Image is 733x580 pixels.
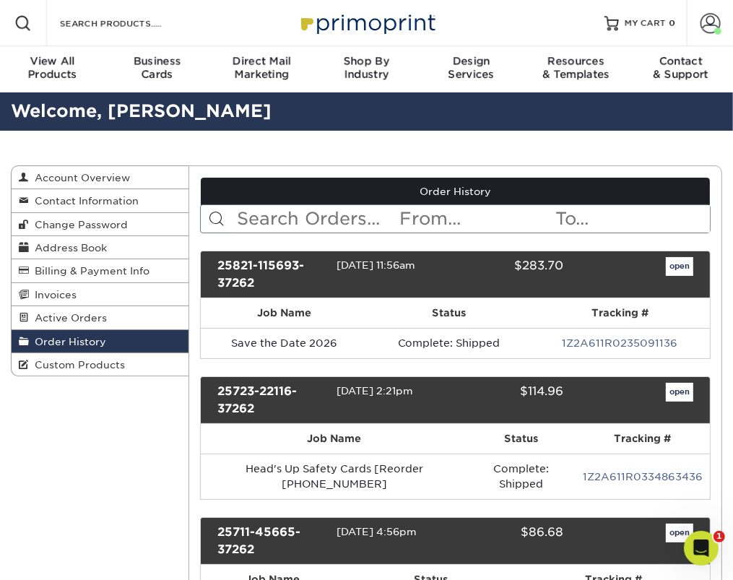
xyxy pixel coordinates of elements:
div: Services [419,55,524,81]
span: Direct Mail [209,55,314,68]
div: 25711-45665-37262 [207,524,337,558]
span: Invoices [29,289,77,300]
div: & Support [628,55,733,81]
a: Account Overview [12,166,188,189]
a: Resources& Templates [524,46,628,92]
a: Address Book [12,236,188,259]
input: To... [554,205,710,233]
input: Search Orders... [235,205,397,233]
span: Contact Information [29,195,139,207]
span: Resources [524,55,628,68]
a: open [666,524,693,542]
div: Cards [105,55,209,81]
a: 1Z2A611R0334863436 [583,471,703,482]
th: Job Name [201,298,368,328]
a: Custom Products [12,353,188,376]
td: Save the Date 2026 [201,328,368,358]
a: Shop ByIndustry [314,46,419,92]
span: Active Orders [29,312,107,324]
td: Head's Up Safety Cards [Reorder [PHONE_NUMBER] [201,454,467,499]
div: $283.70 [445,257,575,292]
span: Business [105,55,209,68]
span: [DATE] 4:56pm [337,526,417,537]
a: Order History [12,330,188,353]
a: open [666,383,693,402]
span: 1 [714,531,725,542]
div: 25723-22116-37262 [207,383,337,417]
td: Complete: Shipped [467,454,576,499]
span: Shop By [314,55,419,68]
span: [DATE] 2:21pm [337,385,413,397]
a: Active Orders [12,306,188,329]
span: Order History [29,336,106,347]
span: Contact [628,55,733,68]
a: Contact& Support [628,46,733,92]
img: Primoprint [295,7,439,38]
a: Billing & Payment Info [12,259,188,282]
div: 25821-115693-37262 [207,257,337,292]
th: Tracking # [530,298,710,328]
th: Job Name [201,424,467,454]
a: Direct MailMarketing [209,46,314,92]
span: Custom Products [29,359,125,371]
input: From... [398,205,554,233]
div: & Templates [524,55,628,81]
iframe: Google Customer Reviews [4,536,123,575]
input: SEARCH PRODUCTS..... [58,14,199,32]
a: Contact Information [12,189,188,212]
td: Complete: Shipped [368,328,529,358]
span: [DATE] 11:56am [337,259,415,271]
div: Marketing [209,55,314,81]
a: Change Password [12,213,188,236]
th: Status [368,298,529,328]
a: DesignServices [419,46,524,92]
a: Order History [201,178,710,205]
a: 1Z2A611R0235091136 [562,337,677,349]
span: Billing & Payment Info [29,265,149,277]
span: Design [419,55,524,68]
a: BusinessCards [105,46,209,92]
a: Invoices [12,283,188,306]
iframe: Intercom live chat [684,531,719,566]
span: Change Password [29,219,128,230]
div: Industry [314,55,419,81]
span: 0 [669,18,675,28]
span: Address Book [29,242,107,254]
div: $114.96 [445,383,575,417]
span: Account Overview [29,172,130,183]
th: Status [467,424,576,454]
a: open [666,257,693,276]
span: MY CART [625,17,666,30]
th: Tracking # [576,424,710,454]
div: $86.68 [445,524,575,558]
